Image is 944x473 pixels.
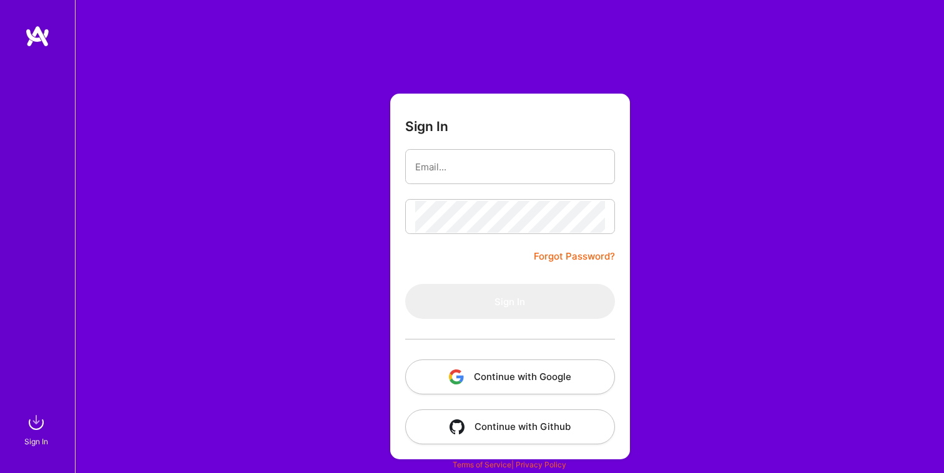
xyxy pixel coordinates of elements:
img: icon [449,369,464,384]
img: logo [25,25,50,47]
button: Continue with Google [405,359,615,394]
div: Sign In [24,435,48,448]
button: Continue with Github [405,409,615,444]
a: Terms of Service [453,460,511,469]
img: icon [450,419,465,434]
a: Privacy Policy [516,460,566,469]
a: Forgot Password? [534,249,615,264]
button: Sign In [405,284,615,319]
a: sign inSign In [26,410,49,448]
img: sign in [24,410,49,435]
input: Email... [415,151,605,183]
div: © 2025 ATeams Inc., All rights reserved. [75,436,944,467]
h3: Sign In [405,119,448,134]
span: | [453,460,566,469]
